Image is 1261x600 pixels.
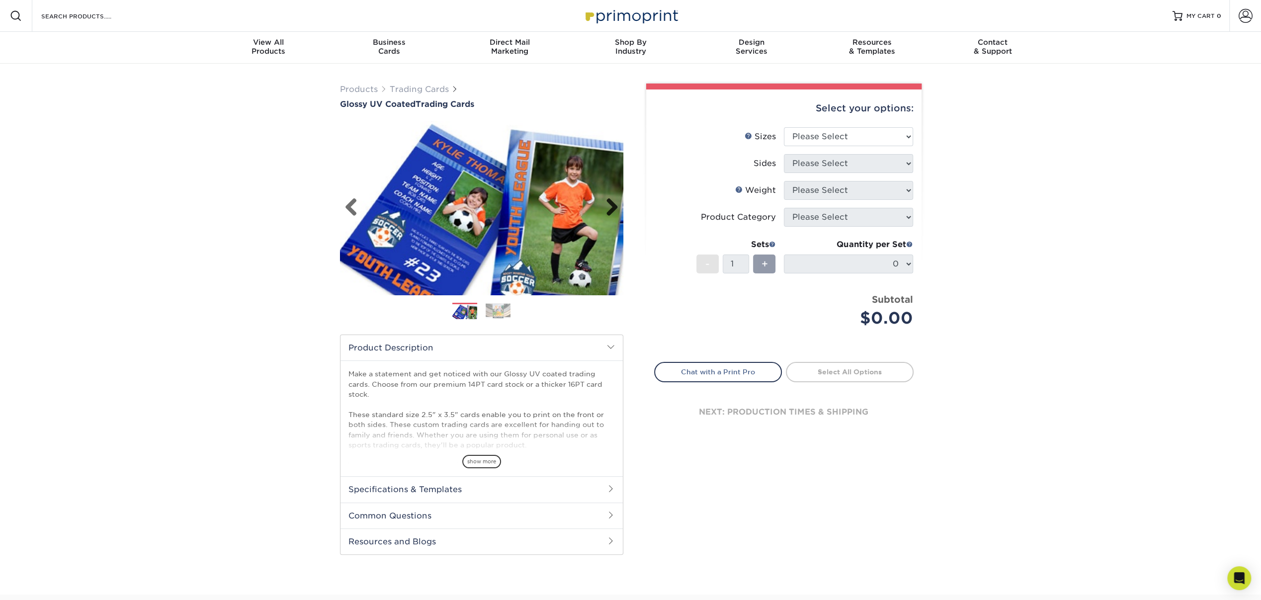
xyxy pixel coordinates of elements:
div: Product Category [701,211,776,223]
span: Shop By [570,38,691,47]
div: Quantity per Set [784,239,913,251]
div: Sizes [745,131,776,143]
div: Marketing [449,38,570,56]
div: Sets [696,239,776,251]
a: View AllProducts [208,32,329,64]
h1: Trading Cards [340,99,623,109]
a: Select All Options [786,362,914,382]
div: Cards [329,38,449,56]
div: Open Intercom Messenger [1227,566,1251,590]
a: Products [340,85,378,94]
span: MY CART [1186,12,1215,20]
h2: Product Description [340,335,623,360]
span: Design [691,38,812,47]
div: Industry [570,38,691,56]
span: show more [462,455,501,468]
strong: Subtotal [872,294,913,305]
input: SEARCH PRODUCTS..... [40,10,137,22]
div: & Templates [812,38,932,56]
a: Direct MailMarketing [449,32,570,64]
a: BusinessCards [329,32,449,64]
img: Glossy UV Coated 01 [340,110,623,306]
span: Glossy UV Coated [340,99,416,109]
div: Sides [754,158,776,170]
span: Resources [812,38,932,47]
h2: Specifications & Templates [340,476,623,502]
a: Contact& Support [932,32,1053,64]
div: next: production times & shipping [654,382,914,442]
span: View All [208,38,329,47]
h2: Common Questions [340,503,623,528]
img: Trading Cards 01 [452,303,477,321]
div: Products [208,38,329,56]
div: & Support [932,38,1053,56]
a: DesignServices [691,32,812,64]
h2: Resources and Blogs [340,528,623,554]
span: Direct Mail [449,38,570,47]
p: Make a statement and get noticed with our Glossy UV coated trading cards. Choose from our premium... [348,369,615,491]
a: Glossy UV CoatedTrading Cards [340,99,623,109]
div: Services [691,38,812,56]
div: $0.00 [791,306,913,330]
span: + [761,257,767,271]
a: Chat with a Print Pro [654,362,782,382]
div: Weight [735,184,776,196]
img: Trading Cards 02 [486,303,510,319]
iframe: Google Customer Reviews [2,570,84,597]
a: Shop ByIndustry [570,32,691,64]
div: Select your options: [654,89,914,127]
span: Contact [932,38,1053,47]
span: Business [329,38,449,47]
img: Primoprint [581,5,680,26]
span: 0 [1217,12,1221,19]
a: Trading Cards [390,85,449,94]
span: - [705,257,710,271]
a: Resources& Templates [812,32,932,64]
